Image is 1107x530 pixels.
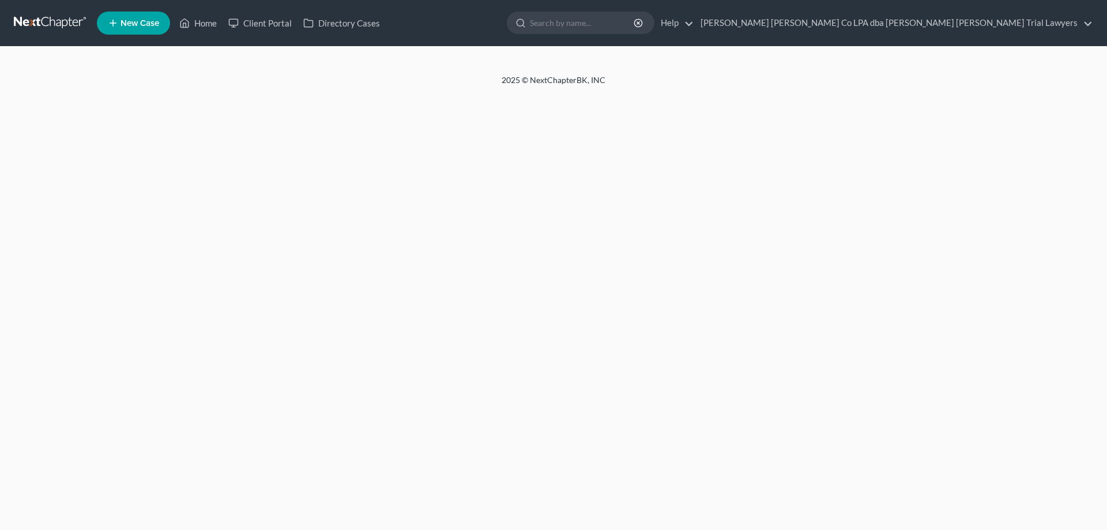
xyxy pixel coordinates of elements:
[225,74,882,95] div: 2025 © NextChapterBK, INC
[530,12,635,33] input: Search by name...
[655,13,694,33] a: Help
[121,19,159,28] span: New Case
[695,13,1093,33] a: [PERSON_NAME] [PERSON_NAME] Co LPA dba [PERSON_NAME] [PERSON_NAME] Trial Lawyers
[223,13,298,33] a: Client Portal
[298,13,386,33] a: Directory Cases
[174,13,223,33] a: Home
